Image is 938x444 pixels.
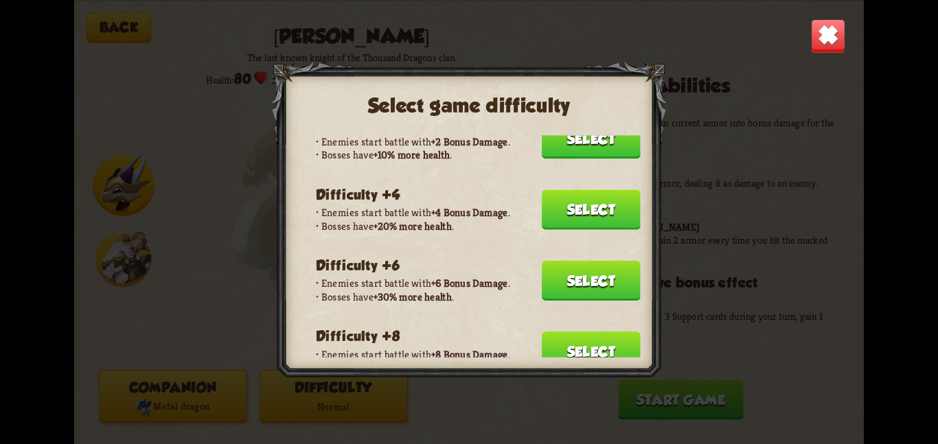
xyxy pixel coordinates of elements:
p: Bosses have . [316,148,641,162]
button: Select [542,331,641,371]
img: Close_Button.png [811,19,845,53]
h3: Difficulty +8 [316,328,400,344]
b: +10% more health [374,148,450,162]
p: Bosses have . [316,219,641,233]
p: Enemies start battle with . [316,277,641,290]
p: Enemies start battle with . [316,347,641,361]
b: +30% more health [374,290,452,303]
b: +8 Bonus Damage [431,347,507,361]
p: Enemies start battle with . [316,205,641,219]
b: +6 Bonus Damage [431,277,507,290]
h3: Difficulty +4 [316,186,400,202]
b: +2 Bonus Damage [431,135,507,148]
button: Select [542,119,641,159]
b: +4 Bonus Damage [431,205,507,219]
button: Select [542,189,641,229]
p: Enemies start battle with . [316,135,641,148]
button: Select [542,260,641,300]
h3: Difficulty +6 [316,257,400,273]
p: Bosses have . [316,290,641,303]
h2: Select game difficulty [304,94,634,117]
b: +20% more health [374,219,452,233]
